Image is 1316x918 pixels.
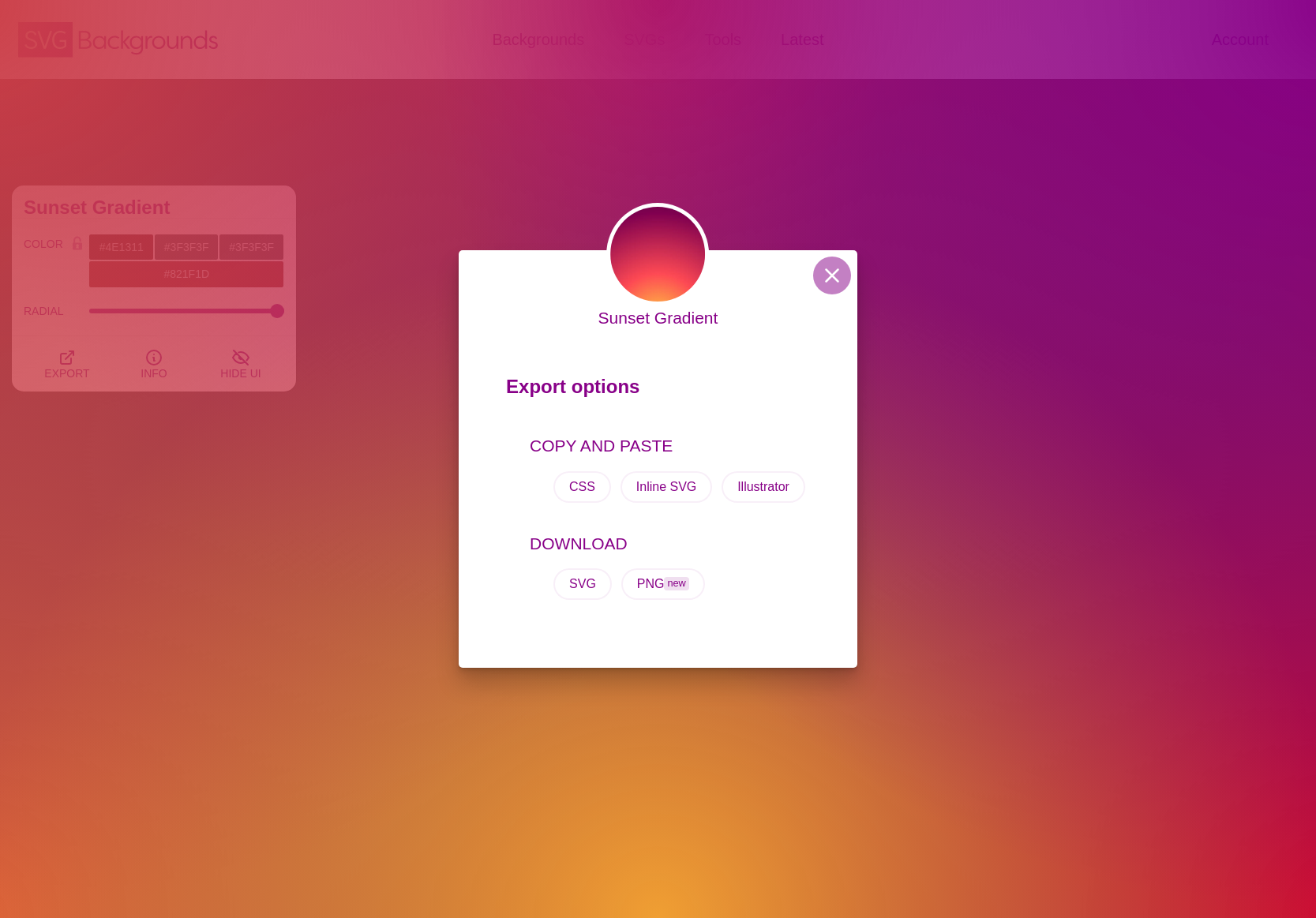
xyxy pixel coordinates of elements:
[530,531,810,556] p: DOWNLOAD
[722,471,805,503] button: Illustrator
[553,568,612,600] button: SVG
[598,305,718,331] p: Sunset Gradient
[530,433,810,459] p: COPY AND PASTE
[621,568,705,600] button: PNGnew
[553,471,611,503] button: CSS
[606,203,709,305] img: glowing yellow warming the purple vector sky
[621,471,712,503] button: Inline SVG
[664,577,688,590] span: new
[506,369,810,413] p: Export options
